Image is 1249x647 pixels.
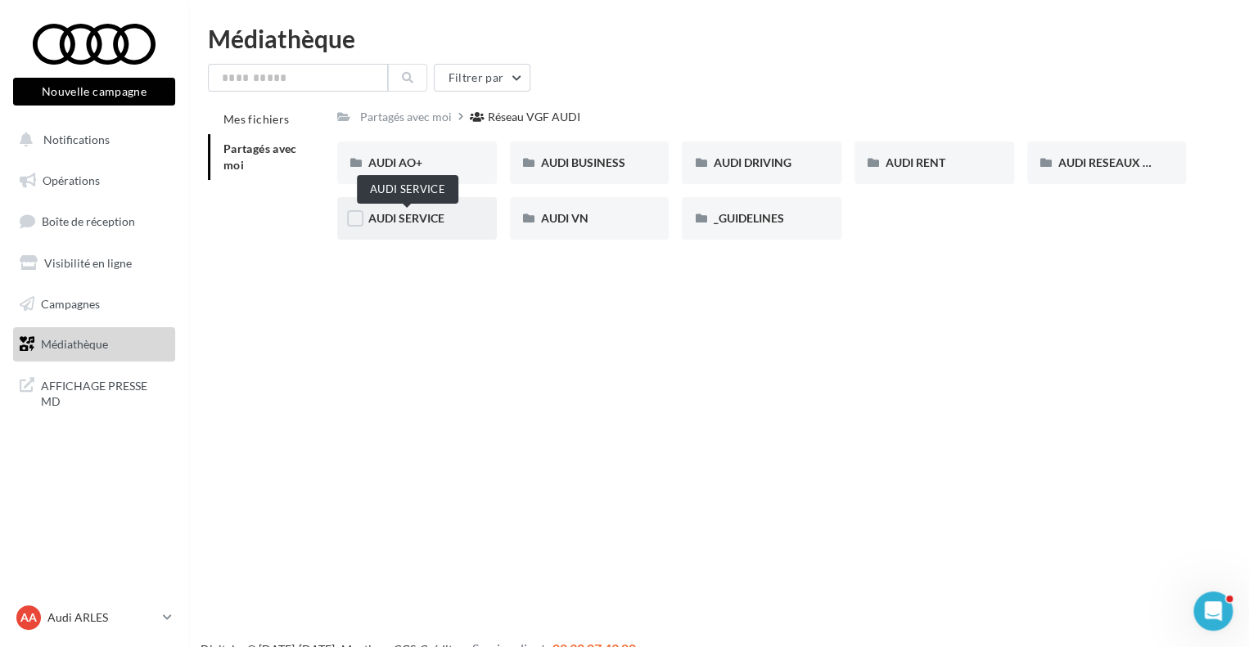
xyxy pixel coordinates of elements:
div: Réseau VGF AUDI [488,109,580,125]
span: Campagnes [41,296,100,310]
span: AFFICHAGE PRESSE MD [41,375,169,410]
span: AUDI VN [541,211,588,225]
span: Visibilité en ligne [44,256,132,270]
button: Nouvelle campagne [13,78,175,106]
span: Médiathèque [41,337,108,351]
span: Partagés avec moi [223,142,297,172]
a: Campagnes [10,287,178,321]
span: Notifications [43,133,110,146]
a: Visibilité en ligne [10,246,178,281]
span: AUDI RESEAUX SOCIAUX [1058,155,1193,169]
span: Opérations [43,173,100,187]
a: Médiathèque [10,327,178,362]
p: Audi ARLES [47,609,156,626]
span: _GUIDELINES [713,211,783,225]
a: Opérations [10,164,178,198]
button: Notifications [10,123,172,157]
div: AUDI SERVICE [357,175,458,204]
span: Mes fichiers [223,112,289,126]
a: AA Audi ARLES [13,602,175,633]
iframe: Intercom live chat [1193,591,1233,631]
span: AUDI AO+ [368,155,422,169]
div: Médiathèque [208,26,1229,51]
button: Filtrer par [434,64,530,92]
a: AFFICHAGE PRESSE MD [10,368,178,416]
span: AUDI BUSINESS [541,155,625,169]
span: AA [20,609,37,626]
span: AUDI RENT [886,155,945,169]
div: Partagés avec moi [360,109,452,125]
span: AUDI DRIVING [713,155,791,169]
span: AUDI SERVICE [368,211,444,225]
span: Boîte de réception [42,214,135,228]
a: Boîte de réception [10,204,178,239]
